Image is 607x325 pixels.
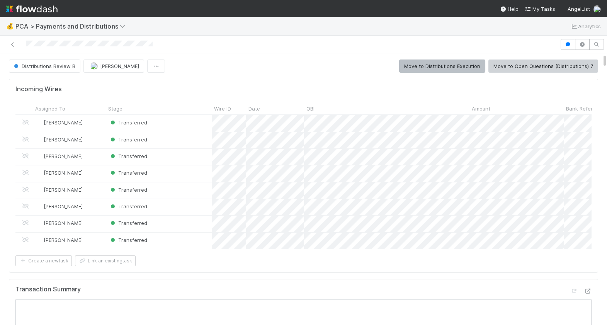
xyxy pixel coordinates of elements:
[109,236,147,244] div: Transferred
[44,220,83,226] span: [PERSON_NAME]
[36,119,43,126] img: avatar_c6c9a18c-a1dc-4048-8eac-219674057138.png
[75,255,136,266] button: Link an existingtask
[44,136,83,143] span: [PERSON_NAME]
[35,105,65,112] span: Assigned To
[109,169,147,177] div: Transferred
[36,219,83,227] div: [PERSON_NAME]
[15,255,72,266] button: Create a newtask
[570,22,601,31] a: Analytics
[44,153,83,159] span: [PERSON_NAME]
[109,186,147,194] div: Transferred
[109,237,147,243] span: Transferred
[36,186,83,194] div: [PERSON_NAME]
[36,220,43,226] img: avatar_eacbd5bb-7590-4455-a9e9-12dcb5674423.png
[36,152,83,160] div: [PERSON_NAME]
[6,2,58,15] img: logo-inverted-e16ddd16eac7371096b0.svg
[109,203,147,209] span: Transferred
[36,136,43,143] img: avatar_705b8750-32ac-4031-bf5f-ad93a4909bc8.png
[566,105,605,112] span: Bank Reference
[15,85,62,93] h5: Incoming Wires
[36,169,83,177] div: [PERSON_NAME]
[488,60,598,73] button: Move to Open Questions (Distributions) 7
[36,236,83,244] div: [PERSON_NAME]
[44,187,83,193] span: [PERSON_NAME]
[500,5,519,13] div: Help
[472,105,490,112] span: Amount
[109,152,147,160] div: Transferred
[214,105,231,112] span: Wire ID
[109,220,147,226] span: Transferred
[36,203,43,209] img: avatar_eacbd5bb-7590-4455-a9e9-12dcb5674423.png
[36,153,43,159] img: avatar_705b8750-32ac-4031-bf5f-ad93a4909bc8.png
[525,6,555,12] span: My Tasks
[109,170,147,176] span: Transferred
[9,60,80,73] button: Distributions Review B
[568,6,590,12] span: AngelList
[109,219,147,227] div: Transferred
[83,60,144,73] button: [PERSON_NAME]
[15,286,81,293] h5: Transaction Summary
[90,62,98,70] img: avatar_87e1a465-5456-4979-8ac4-f0cdb5bbfe2d.png
[100,63,139,69] span: [PERSON_NAME]
[36,136,83,143] div: [PERSON_NAME]
[36,187,43,193] img: avatar_705b8750-32ac-4031-bf5f-ad93a4909bc8.png
[36,119,83,126] div: [PERSON_NAME]
[525,5,555,13] a: My Tasks
[15,22,129,30] span: PCA > Payments and Distributions
[44,119,83,126] span: [PERSON_NAME]
[306,105,315,112] span: OBI
[109,136,147,143] span: Transferred
[109,153,147,159] span: Transferred
[36,202,83,210] div: [PERSON_NAME]
[44,203,83,209] span: [PERSON_NAME]
[36,237,43,243] img: avatar_eacbd5bb-7590-4455-a9e9-12dcb5674423.png
[44,170,83,176] span: [PERSON_NAME]
[44,237,83,243] span: [PERSON_NAME]
[593,5,601,13] img: avatar_87e1a465-5456-4979-8ac4-f0cdb5bbfe2d.png
[36,170,43,176] img: avatar_705b8750-32ac-4031-bf5f-ad93a4909bc8.png
[108,105,122,112] span: Stage
[12,63,75,69] span: Distributions Review B
[109,119,147,126] span: Transferred
[6,23,14,29] span: 💰
[399,60,485,73] button: Move to Distributions Execution
[109,187,147,193] span: Transferred
[248,105,260,112] span: Date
